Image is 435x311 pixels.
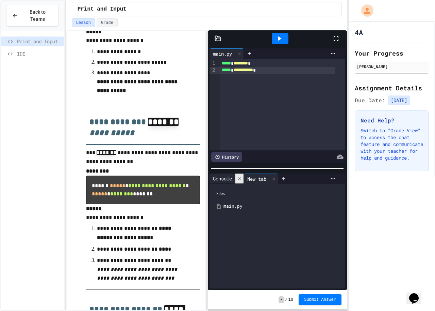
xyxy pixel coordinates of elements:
h3: Need Help? [361,116,423,124]
span: Back to Teams [22,9,53,23]
span: Print and Input [17,38,62,45]
h1: 4A [355,28,363,37]
div: My Account [354,3,375,18]
h2: Assignment Details [355,83,429,93]
span: Print and Input [78,5,127,13]
div: History [211,152,242,162]
button: Grade [97,18,118,27]
div: New tab [244,174,278,184]
span: Submit Answer [304,297,336,302]
div: main.py [210,48,244,59]
div: main.py [223,203,341,210]
button: Back to Teams [6,5,59,27]
button: Submit Answer [299,294,341,305]
div: 1 [210,60,216,67]
div: 2 [210,67,216,74]
div: Files [213,187,342,200]
button: Lesson [72,18,95,27]
span: 10 [288,297,293,302]
h2: Your Progress [355,48,429,58]
p: Switch to "Grade View" to access the chat feature and communicate with your teacher for help and ... [361,127,423,161]
div: New tab [244,175,270,182]
span: / [285,297,288,302]
span: - [279,296,284,303]
div: Console [210,174,244,184]
span: Due Date: [355,96,385,104]
div: main.py [210,50,235,57]
div: Console [210,175,235,182]
div: [PERSON_NAME] [357,63,427,70]
span: [DATE] [388,95,410,105]
span: IDE [17,50,62,57]
iframe: chat widget [406,284,428,304]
